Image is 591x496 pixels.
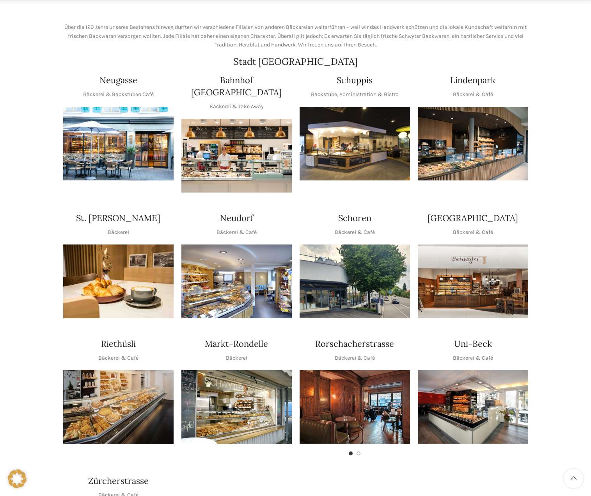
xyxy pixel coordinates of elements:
h4: Zürcherstrasse [88,475,149,487]
h4: Lindenpark [450,74,495,86]
h4: [GEOGRAPHIC_DATA] [428,212,518,224]
div: 1 / 1 [181,244,292,318]
p: Bäckerei & Café [335,354,375,362]
img: 0842cc03-b884-43c1-a0c9-0889ef9087d6 copy [300,244,410,318]
div: 1 / 1 [63,370,174,444]
li: Go to slide 2 [357,451,360,455]
p: Bäckerei & Café [335,228,375,237]
img: Rondelle_1 [181,370,292,444]
img: Neudorf_1 [181,244,292,318]
div: 1 / 1 [300,107,410,181]
h4: Uni-Beck [454,338,492,350]
p: Bäckerei & Take Away [209,102,264,111]
h4: Markt-Rondelle [205,338,268,350]
h4: Rorschacherstrasse [315,338,394,350]
div: 1 / 1 [181,119,292,193]
p: Bäckerei & Backstuben Café [83,90,154,99]
img: Bahnhof St. Gallen [181,119,292,193]
p: Bäckerei & Café [217,228,257,237]
h4: Bahnhof [GEOGRAPHIC_DATA] [181,74,292,98]
h4: St. [PERSON_NAME] [76,212,160,224]
p: Bäckerei [108,228,129,237]
img: schwyter-23 [63,244,174,318]
div: 1 / 1 [63,244,174,318]
div: 1 / 1 [63,107,174,181]
p: Backstube, Administration & Bistro [311,90,399,99]
div: 1 / 1 [418,107,528,181]
div: 1 / 1 [181,370,292,444]
div: 1 / 1 [300,244,410,318]
a: Scroll to top button [564,469,583,488]
div: 1 / 1 [418,244,528,318]
img: 017-e1571925257345 [418,107,528,181]
img: Schwyter-1800x900 [418,244,528,318]
p: Bäckerei & Café [98,354,138,362]
div: 1 / 1 [418,370,528,444]
h4: Schoren [338,212,371,224]
p: Bäckerei & Café [453,228,493,237]
h4: Neugasse [99,74,137,86]
img: Riethüsli-2 [63,370,174,444]
p: Bäckerei & Café [453,354,493,362]
p: Bäckerei & Café [453,90,493,99]
p: Über die 120 Jahre unseres Bestehens hinweg durften wir verschiedene Filialen von anderen Bäckere... [63,23,528,49]
img: Rorschacherstrasse [300,370,410,444]
img: Neugasse [63,107,174,181]
li: Go to slide 1 [349,451,353,455]
p: Bäckerei [226,354,247,362]
h2: Stadt [GEOGRAPHIC_DATA] [63,57,528,66]
h4: Riethüsli [101,338,136,350]
h4: Schuppis [337,74,373,86]
img: rechts_09-1 [418,370,528,444]
div: 1 / 2 [300,370,410,444]
h4: Neudorf [220,212,253,224]
img: 150130-Schwyter-013 [300,107,410,181]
